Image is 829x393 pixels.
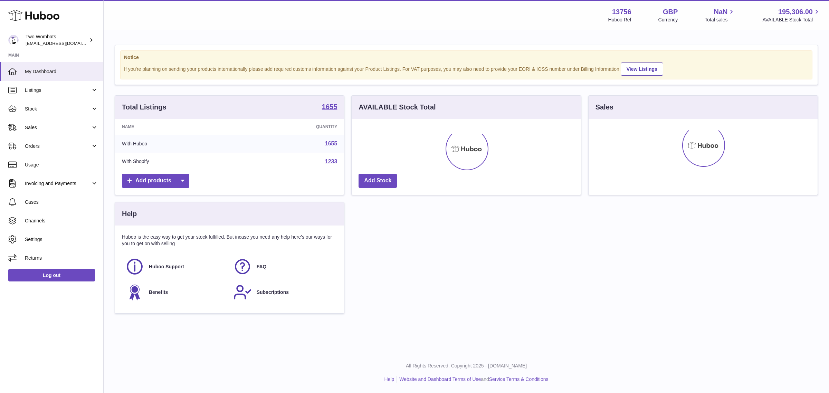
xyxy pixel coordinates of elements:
[705,7,735,23] a: NaN Total sales
[25,180,91,187] span: Invoicing and Payments
[322,103,337,112] a: 1655
[762,17,821,23] span: AVAILABLE Stock Total
[359,103,436,112] h3: AVAILABLE Stock Total
[122,209,137,219] h3: Help
[115,135,239,153] td: With Huboo
[25,143,91,150] span: Orders
[125,257,226,276] a: Huboo Support
[322,103,337,110] strong: 1655
[595,103,613,112] h3: Sales
[109,363,823,369] p: All Rights Reserved. Copyright 2025 - [DOMAIN_NAME]
[663,7,678,17] strong: GBP
[25,87,91,94] span: Listings
[125,283,226,301] a: Benefits
[325,141,337,146] a: 1655
[25,255,98,261] span: Returns
[239,119,344,135] th: Quantity
[122,174,189,188] a: Add products
[25,236,98,243] span: Settings
[621,63,663,76] a: View Listings
[25,124,91,131] span: Sales
[26,33,88,47] div: Two Wombats
[397,376,548,383] li: and
[8,269,95,281] a: Log out
[124,61,809,76] div: If you're planning on sending your products internationally please add required customs informati...
[714,7,727,17] span: NaN
[233,283,334,301] a: Subscriptions
[25,162,98,168] span: Usage
[325,159,337,164] a: 1233
[359,174,397,188] a: Add Stock
[762,7,821,23] a: 195,306.00 AVAILABLE Stock Total
[25,106,91,112] span: Stock
[124,54,809,61] strong: Notice
[257,289,289,296] span: Subscriptions
[122,234,337,247] p: Huboo is the easy way to get your stock fulfilled. But incase you need any help here's our ways f...
[25,218,98,224] span: Channels
[233,257,334,276] a: FAQ
[399,376,481,382] a: Website and Dashboard Terms of Use
[26,40,102,46] span: [EMAIL_ADDRESS][DOMAIN_NAME]
[115,119,239,135] th: Name
[658,17,678,23] div: Currency
[25,199,98,205] span: Cases
[612,7,631,17] strong: 13756
[778,7,813,17] span: 195,306.00
[115,153,239,171] td: With Shopify
[384,376,394,382] a: Help
[257,263,267,270] span: FAQ
[122,103,166,112] h3: Total Listings
[489,376,549,382] a: Service Terms & Conditions
[705,17,735,23] span: Total sales
[25,68,98,75] span: My Dashboard
[149,263,184,270] span: Huboo Support
[8,35,19,45] img: internalAdmin-13756@internal.huboo.com
[608,17,631,23] div: Huboo Ref
[149,289,168,296] span: Benefits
